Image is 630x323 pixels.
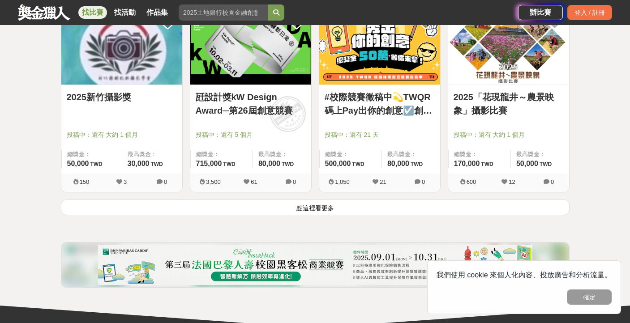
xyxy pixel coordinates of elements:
span: 715,000 [196,160,222,167]
span: 總獎金： [325,150,376,159]
a: 2025新竹攝影獎 [67,90,177,104]
a: 找活動 [111,6,139,19]
span: 最高獎金： [387,150,435,159]
span: 最高獎金： [258,150,306,159]
span: TWD [90,161,102,167]
button: 點這裡看更多 [61,200,570,215]
span: 0 [551,178,554,185]
img: Cover Image [190,10,311,85]
span: 30,000 [128,160,150,167]
span: 總獎金： [67,150,116,159]
a: 辦比賽 [518,5,563,20]
a: #校際競賽徵稿中💫TWQR碼上Pay出你的創意☑️創意特Pay員徵召令🔥短影音、梗圖大賽開跑啦🤩 [325,90,435,117]
span: TWD [223,161,235,167]
span: TWD [150,161,163,167]
span: 50,000 [516,160,538,167]
span: 61 [251,178,257,185]
span: TWD [481,161,493,167]
span: 3 [124,178,127,185]
span: 投稿中：還有 大約 1 個月 [67,130,177,140]
span: TWD [282,161,294,167]
span: 50,000 [67,160,89,167]
span: 1,050 [335,178,350,185]
span: 500,000 [325,160,351,167]
span: 0 [164,178,167,185]
img: c5de0e1a-e514-4d63-bbd2-29f80b956702.png [98,245,532,285]
span: 我們使用 cookie 來個人化內容、投放廣告和分析流量。 [437,271,612,279]
span: 總獎金： [454,150,505,159]
a: 瓩設計獎kW Design Award─第26屆創意競賽 [196,90,306,117]
span: 170,000 [454,160,480,167]
span: 150 [80,178,90,185]
img: Cover Image [448,10,569,85]
span: 投稿中：還有 5 個月 [196,130,306,140]
a: 作品集 [143,6,171,19]
span: 3,500 [206,178,221,185]
span: 投稿中：還有 大約 1 個月 [454,130,564,140]
a: 2025「花現龍井～農景映象」攝影比賽 [454,90,564,117]
span: TWD [352,161,364,167]
span: TWD [411,161,423,167]
img: Cover Image [61,10,182,85]
span: 0 [293,178,296,185]
span: 最高獎金： [516,150,564,159]
a: 找比賽 [78,6,107,19]
span: 600 [467,178,476,185]
span: 總獎金： [196,150,247,159]
div: 登入 / 註冊 [567,5,612,20]
span: 12 [509,178,515,185]
input: 2025土地銀行校園金融創意挑戰賽：從你出發 開啟智慧金融新頁 [179,4,268,21]
span: 投稿中：還有 21 天 [325,130,435,140]
img: Cover Image [319,10,440,85]
span: 80,000 [387,160,409,167]
span: 0 [422,178,425,185]
span: 最高獎金： [128,150,177,159]
span: TWD [540,161,552,167]
span: 80,000 [258,160,280,167]
button: 確定 [567,289,612,305]
span: 21 [380,178,386,185]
